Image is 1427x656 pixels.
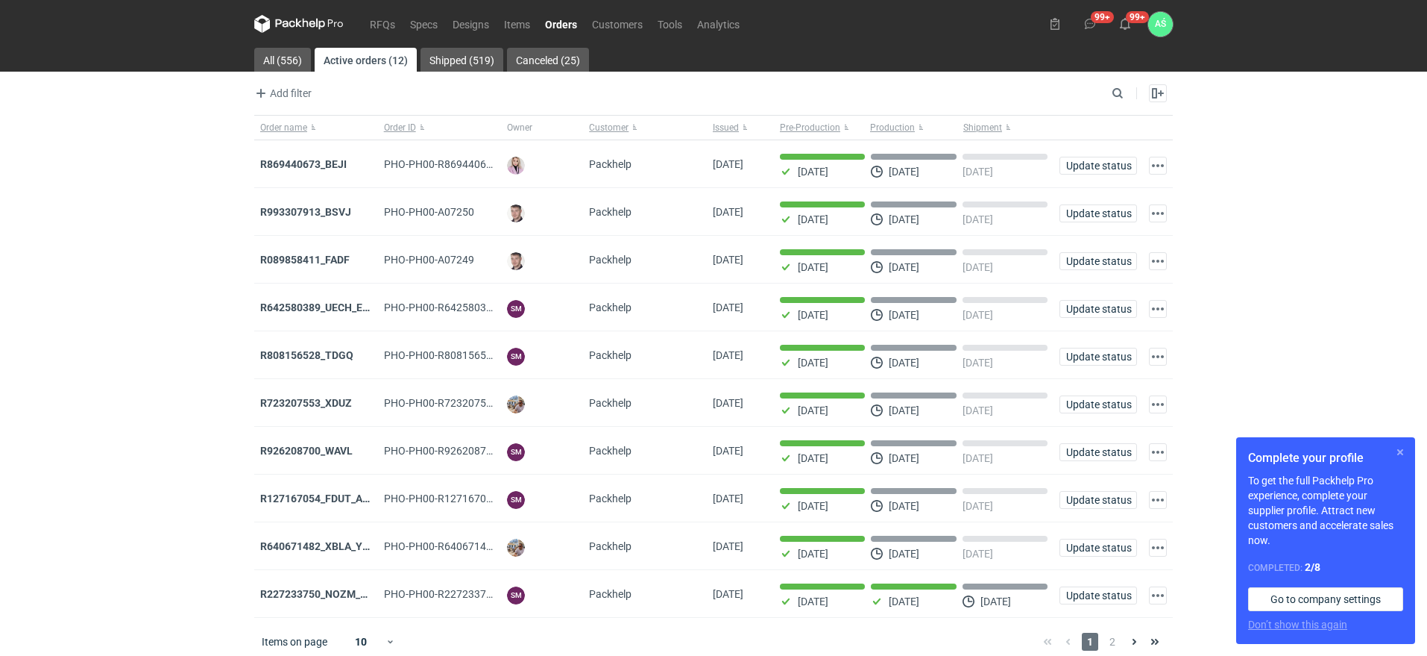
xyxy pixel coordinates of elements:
a: Go to company settings [1248,587,1403,611]
figcaption: SM [507,491,525,509]
span: Pre-Production [780,122,840,134]
span: 19/09/2025 [713,158,743,170]
button: Update status [1059,204,1137,222]
button: Actions [1149,252,1167,270]
button: Skip for now [1391,443,1409,461]
a: R869440673_BEJI [260,158,347,170]
strong: R127167054_FDUT_ACTL [260,493,382,505]
a: R723207553_XDUZ [260,397,352,409]
span: Update status [1066,352,1130,362]
figcaption: SM [507,300,525,318]
span: 1 [1082,633,1098,651]
p: [DATE] [889,261,919,273]
p: [DATE] [963,404,993,416]
a: Items [497,15,538,33]
p: [DATE] [889,166,919,178]
p: [DATE] [798,452,828,464]
button: 99+ [1078,12,1102,36]
span: PHO-PH00-A07249 [384,254,474,266]
a: Tools [650,15,690,33]
a: R089858411_FADF [260,254,350,266]
img: Maciej Sikora [507,252,525,270]
span: Items on page [262,634,327,649]
p: [DATE] [963,357,993,369]
span: PHO-PH00-R640671482_XBLA_YSXL_LGDV_BUVN_WVLV [384,540,653,552]
button: Actions [1149,157,1167,175]
input: Search [1109,84,1156,102]
span: PHO-PH00-R869440673_BEJI [384,158,524,170]
button: Pre-Production [774,116,867,140]
button: Update status [1059,443,1137,461]
button: Update status [1059,539,1137,557]
a: R640671482_XBLA_YSXL_LGDV_BUVN_WVLV [260,540,477,552]
span: PHO-PH00-R723207553_XDUZ [384,397,529,409]
p: [DATE] [889,596,919,607]
span: Shipment [963,122,1002,134]
span: Packhelp [589,588,631,600]
span: Update status [1066,399,1130,410]
p: [DATE] [963,500,993,512]
p: [DATE] [963,548,993,560]
span: Update status [1066,256,1130,266]
p: [DATE] [798,596,828,607]
span: PHO-PH00-R642580389_UECH_ESJL [384,302,558,313]
a: All (556) [254,48,311,72]
button: Add filter [251,84,312,102]
strong: R808156528_TDGQ [260,349,353,361]
p: [DATE] [798,357,828,369]
button: Actions [1149,539,1167,557]
span: Packhelp [589,493,631,505]
figcaption: SM [507,443,525,461]
button: Shipment [960,116,1053,140]
button: Update status [1059,348,1137,366]
button: Update status [1059,491,1137,509]
a: Designs [445,15,497,33]
span: 04/09/2025 [713,588,743,600]
button: Order name [254,116,378,140]
button: AŚ [1148,12,1173,37]
a: Active orders (12) [315,48,417,72]
p: [DATE] [963,166,993,178]
p: [DATE] [798,309,828,321]
p: [DATE] [889,500,919,512]
p: To get the full Packhelp Pro experience, complete your supplier profile. Attract new customers an... [1248,473,1403,548]
img: Maciej Sikora [507,204,525,222]
a: Orders [538,15,585,33]
span: PHO-PH00-R127167054_FDUT_ACTL [384,493,558,505]
a: Analytics [690,15,747,33]
p: [DATE] [798,548,828,560]
span: Packhelp [589,445,631,457]
a: R642580389_UECH_ESJL [260,302,381,313]
span: PHO-PH00-R926208700_WAVL [384,445,530,457]
h1: Complete your profile [1248,449,1403,467]
a: R993307913_BSVJ [260,206,351,218]
span: 17/09/2025 [713,349,743,361]
span: Packhelp [589,158,631,170]
span: Order ID [384,122,416,134]
p: [DATE] [889,452,919,464]
strong: R227233750_NOZM_V1 [260,588,373,600]
span: Update status [1066,447,1130,457]
span: Update status [1066,495,1130,505]
button: Actions [1149,491,1167,509]
button: Customer [583,116,707,140]
span: Packhelp [589,540,631,552]
span: Owner [507,122,532,134]
a: Customers [585,15,650,33]
button: Update status [1059,157,1137,175]
p: [DATE] [963,213,993,225]
div: Completed: [1248,560,1403,575]
span: Production [870,122,915,134]
span: Update status [1066,590,1130,601]
button: Actions [1149,587,1167,605]
button: Production [867,116,960,140]
span: PHO-PH00-A07250 [384,206,474,218]
span: Customer [589,122,629,134]
a: Shipped (519) [420,48,503,72]
span: Add filter [252,84,312,102]
p: [DATE] [798,500,828,512]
